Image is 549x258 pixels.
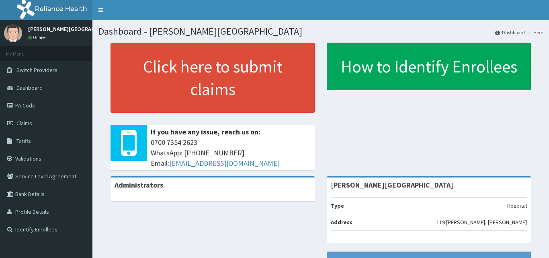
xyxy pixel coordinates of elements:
span: Switch Providers [16,66,57,74]
span: Claims [16,120,32,127]
a: How to Identify Enrollees [327,43,531,90]
strong: [PERSON_NAME][GEOGRAPHIC_DATA] [331,180,453,190]
span: Tariffs [16,137,31,144]
b: Administrators [115,180,163,190]
p: 119 [PERSON_NAME], [PERSON_NAME] [436,218,527,226]
span: Dashboard [16,84,43,91]
p: [PERSON_NAME][GEOGRAPHIC_DATA] [28,26,121,32]
b: Type [331,202,344,209]
a: [EMAIL_ADDRESS][DOMAIN_NAME] [169,159,280,168]
a: Online [28,35,47,40]
li: Here [526,29,543,36]
span: 0700 7354 2623 WhatsApp: [PHONE_NUMBER] Email: [151,137,311,168]
p: Hospital [507,202,527,210]
h1: Dashboard - [PERSON_NAME][GEOGRAPHIC_DATA] [98,26,543,37]
img: User Image [4,24,22,42]
a: Click here to submit claims [111,43,315,113]
a: Dashboard [495,29,525,36]
b: Address [331,219,352,226]
b: If you have any issue, reach us on: [151,127,260,136]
